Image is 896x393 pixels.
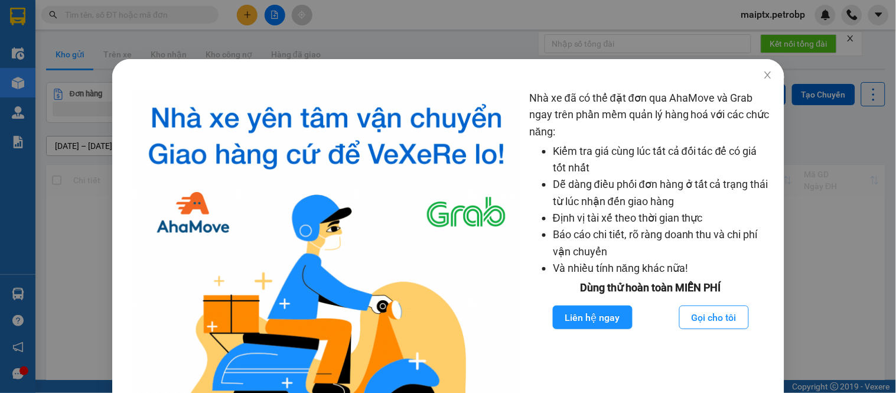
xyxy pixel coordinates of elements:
span: Liên hệ ngay [565,310,620,325]
div: Dùng thử hoàn toàn MIỄN PHÍ [529,280,773,296]
li: Định vị tài xế theo thời gian thực [553,210,773,226]
li: Dễ dàng điều phối đơn hàng ở tất cả trạng thái từ lúc nhận đến giao hàng [553,176,773,210]
li: Báo cáo chi tiết, rõ ràng doanh thu và chi phí vận chuyển [553,226,773,260]
button: Close [751,59,784,92]
li: Kiểm tra giá cùng lúc tất cả đối tác để có giá tốt nhất [553,143,773,177]
li: Và nhiều tính năng khác nữa! [553,260,773,277]
button: Liên hệ ngay [552,306,632,329]
span: close [763,70,772,80]
button: Gọi cho tôi [679,306,749,329]
span: Gọi cho tôi [692,310,737,325]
